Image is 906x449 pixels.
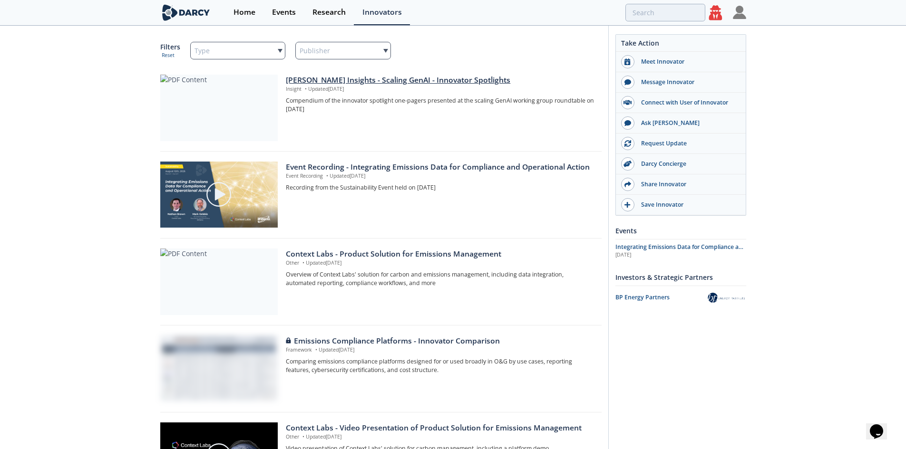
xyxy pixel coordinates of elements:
[634,119,741,127] div: Ask [PERSON_NAME]
[205,181,232,208] img: play-chapters-gray.svg
[616,38,746,52] div: Take Action
[272,9,296,16] div: Events
[634,78,741,86] div: Message Innovator
[295,42,391,59] div: Publisher
[160,162,278,228] img: Video Content
[634,201,741,209] div: Save Innovator
[286,335,594,347] div: Emissions Compliance Platforms - Innovator Comparison
[286,259,594,267] p: Other Updated [DATE]
[616,195,746,215] button: Save Innovator
[615,251,746,259] div: [DATE]
[286,86,594,93] p: Insight Updated [DATE]
[286,357,594,375] p: Comparing emissions compliance platforms designed for or used broadly in O&G by use cases, report...
[160,42,180,52] p: Filters
[286,270,594,288] p: Overview of Context Labs' solution for carbon and emissions management, including data integratio...
[615,222,746,239] div: Events
[312,9,346,16] div: Research
[160,75,602,141] a: PDF Content [PERSON_NAME] Insights - Scaling GenAI - Innovator Spotlights Insight •Updated[DATE] ...
[615,243,746,259] span: Integrating Emissions Data for Compliance and Operational Action
[313,346,319,353] span: •
[301,259,306,266] span: •
[286,172,594,180] p: Event Recording Updated [DATE]
[866,411,896,439] iframe: chat widget
[286,433,594,441] p: Other Updated [DATE]
[286,75,594,86] div: [PERSON_NAME] Insights - Scaling GenAI - Innovator Spotlights
[190,42,286,59] div: Type
[625,4,705,21] input: Advanced Search
[286,96,594,114] p: Compendium of the innovator spotlight one-pagers presented at the scaling GenAI working group rou...
[286,422,594,434] div: Context Labs - Video Presentation of Product Solution for Emissions Management
[160,4,212,21] img: logo-wide.svg
[634,139,741,148] div: Request Update
[615,243,746,259] a: Integrating Emissions Data for Compliance and Operational Action [DATE]
[195,44,210,57] span: Type
[615,289,746,306] a: BP Energy Partners BP Energy Partners
[706,293,746,303] img: BP Energy Partners
[634,160,741,168] div: Darcy Concierge
[303,86,308,92] span: •
[286,346,594,354] p: Framework Updated [DATE]
[615,269,746,286] div: Investors & Strategic Partners
[160,335,602,402] a: Emissions Compliance Platforms - Innovator Comparison preview Emissions Compliance Platforms - In...
[286,183,594,192] p: Recording from the Sustainability Event held on [DATE]
[733,6,746,19] img: Profile
[160,248,602,315] a: PDF Content Context Labs - Product Solution for Emissions Management Other •Updated[DATE] Overvie...
[286,248,594,260] div: Context Labs - Product Solution for Emissions Management
[362,9,402,16] div: Innovators
[286,162,594,173] div: Event Recording - Integrating Emissions Data for Compliance and Operational Action
[300,44,330,57] span: Publisher
[634,180,741,189] div: Share Innovator
[634,98,741,107] div: Connect with User of Innovator
[234,9,255,16] div: Home
[301,433,306,440] span: •
[160,162,602,228] a: Video Content Event Recording - Integrating Emissions Data for Compliance and Operational Action ...
[324,172,330,179] span: •
[615,293,706,302] div: BP Energy Partners
[162,52,175,59] button: Reset
[634,57,741,66] div: Meet Innovator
